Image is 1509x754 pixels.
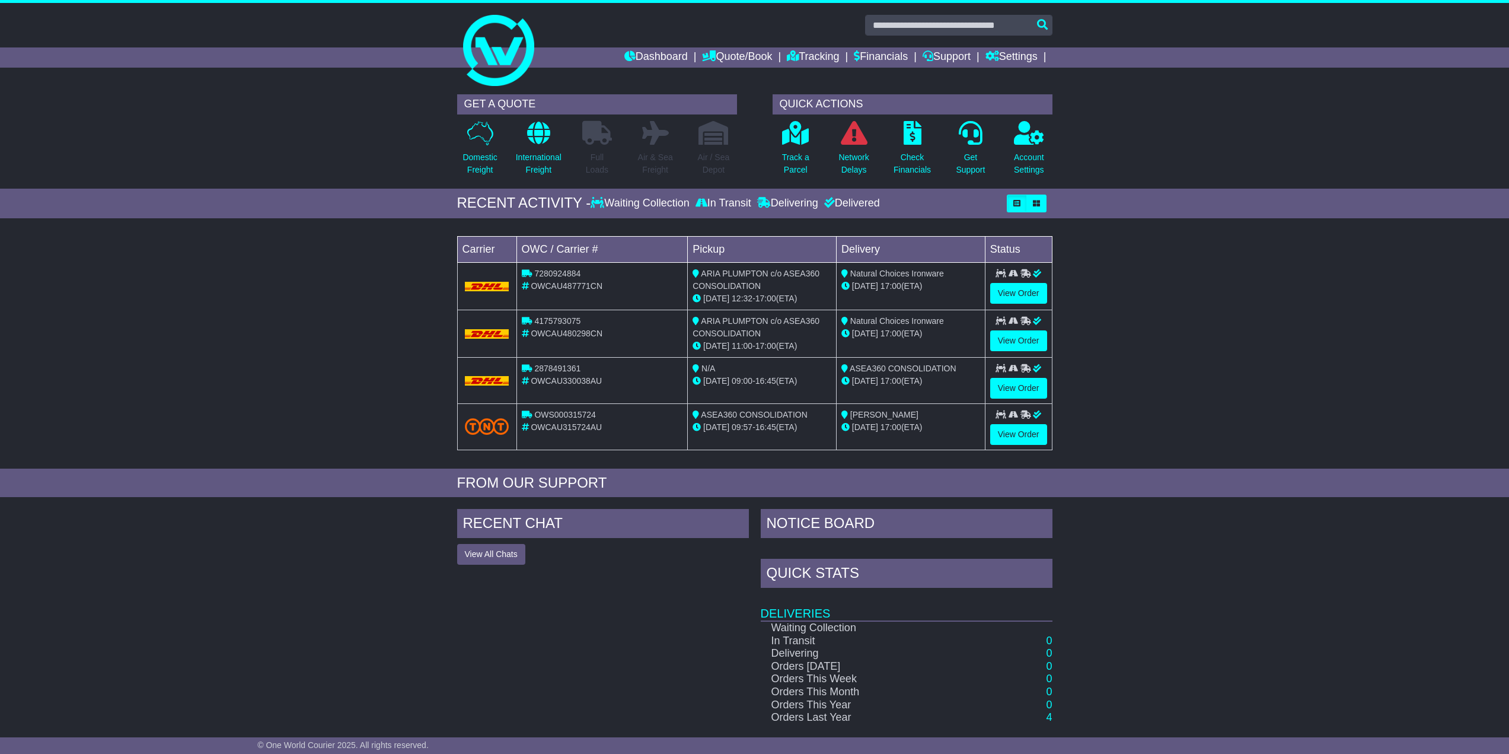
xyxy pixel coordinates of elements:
div: - (ETA) [693,292,831,305]
span: ASEA360 CONSOLIDATION [850,364,956,373]
span: 17:00 [880,422,901,432]
div: GET A QUOTE [457,94,737,114]
span: 16:45 [755,376,776,386]
a: 0 [1046,673,1052,685]
td: Carrier [457,236,516,262]
a: AccountSettings [1013,120,1045,183]
p: Account Settings [1014,151,1044,176]
span: [DATE] [852,376,878,386]
p: Full Loads [582,151,612,176]
span: 09:00 [732,376,752,386]
div: (ETA) [841,421,980,434]
a: GetSupport [955,120,985,183]
div: Quick Stats [761,559,1052,591]
div: (ETA) [841,375,980,387]
a: View Order [990,330,1047,351]
td: Deliveries [761,591,1052,621]
div: (ETA) [841,280,980,292]
a: InternationalFreight [515,120,562,183]
span: [DATE] [703,294,729,303]
span: [DATE] [703,422,729,432]
a: Settings [985,47,1038,68]
span: [DATE] [852,281,878,291]
span: [DATE] [703,376,729,386]
td: Orders [DATE] [761,660,945,673]
div: NOTICE BOARD [761,509,1052,541]
a: View Order [990,283,1047,304]
span: 16:45 [755,422,776,432]
td: Orders This Week [761,673,945,686]
td: Status [985,236,1052,262]
span: Natural Choices Ironware [850,269,944,278]
div: - (ETA) [693,421,831,434]
div: - (ETA) [693,340,831,352]
span: © One World Courier 2025. All rights reserved. [257,740,429,750]
span: 17:00 [755,341,776,351]
span: OWCAU315724AU [531,422,602,432]
span: 17:00 [880,376,901,386]
p: Air / Sea Depot [698,151,730,176]
img: DHL.png [465,376,509,386]
span: 4175793075 [534,316,580,326]
a: NetworkDelays [838,120,869,183]
button: View All Chats [457,544,525,565]
td: OWC / Carrier # [516,236,688,262]
p: International Freight [516,151,562,176]
a: Tracking [787,47,839,68]
span: ARIA PLUMPTON c/o ASEA360 CONSOLIDATION [693,316,819,338]
a: 4 [1046,711,1052,723]
p: Get Support [956,151,985,176]
div: Delivering [754,197,821,210]
img: DHL.png [465,329,509,339]
p: Track a Parcel [782,151,809,176]
a: Dashboard [624,47,688,68]
a: 0 [1046,686,1052,698]
span: [PERSON_NAME] [850,410,918,419]
p: Domestic Freight [462,151,497,176]
a: 0 [1046,660,1052,672]
td: Waiting Collection [761,621,945,635]
a: View Order [990,424,1047,445]
span: OWCAU480298CN [531,329,602,338]
a: DomesticFreight [462,120,497,183]
span: 11:00 [732,341,752,351]
span: [DATE] [852,329,878,338]
span: [DATE] [852,422,878,432]
a: Track aParcel [781,120,810,183]
a: 0 [1046,647,1052,659]
span: 2878491361 [534,364,580,373]
a: 0 [1046,699,1052,711]
img: DHL.png [465,282,509,291]
a: 0 [1046,635,1052,647]
td: Orders Last Year [761,711,945,724]
td: Pickup [688,236,837,262]
td: Delivery [836,236,985,262]
div: RECENT ACTIVITY - [457,195,591,212]
a: Support [923,47,971,68]
a: CheckFinancials [893,120,931,183]
span: 17:00 [880,329,901,338]
div: (ETA) [841,327,980,340]
span: OWS000315724 [534,410,596,419]
span: Natural Choices Ironware [850,316,944,326]
p: Check Financials [894,151,931,176]
a: Financials [854,47,908,68]
td: Orders This Month [761,686,945,699]
span: [DATE] [703,341,729,351]
span: ASEA360 CONSOLIDATION [701,410,807,419]
div: Waiting Collection [591,197,692,210]
div: Delivered [821,197,880,210]
a: Quote/Book [702,47,772,68]
div: QUICK ACTIONS [773,94,1052,114]
img: TNT_Domestic.png [465,418,509,434]
span: ARIA PLUMPTON c/o ASEA360 CONSOLIDATION [693,269,819,291]
p: Air & Sea Freight [638,151,673,176]
td: Delivering [761,647,945,660]
span: 17:00 [755,294,776,303]
p: Network Delays [838,151,869,176]
span: OWCAU487771CN [531,281,602,291]
span: 17:00 [880,281,901,291]
div: FROM OUR SUPPORT [457,475,1052,492]
span: 09:57 [732,422,752,432]
a: View Order [990,378,1047,399]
